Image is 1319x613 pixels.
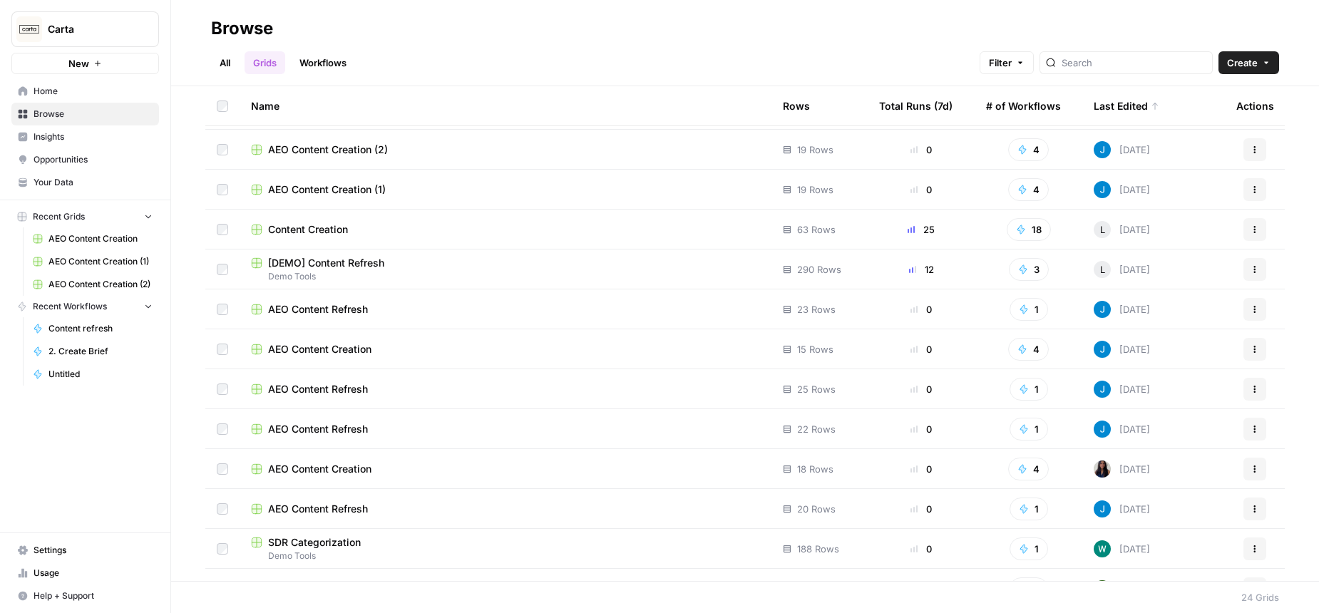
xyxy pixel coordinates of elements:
span: 25 Rows [797,382,836,396]
span: 23 Rows [797,302,836,316]
a: AEO Content Creation (2) [251,143,760,157]
button: 18 [1007,218,1051,241]
a: Opportunities [11,148,159,171]
div: Actions [1236,86,1274,125]
button: Recent Workflows [11,296,159,317]
a: Insights [11,125,159,148]
span: Untitled [48,368,153,381]
div: Total Runs (7d) [879,86,953,125]
span: Content Creation [268,222,348,237]
a: 2. Create Brief [26,340,159,363]
div: 24 Grids [1241,590,1279,604]
a: AEO Content Creation (1) [26,250,159,273]
img: g4o9tbhziz0738ibrok3k9f5ina6 [1094,580,1111,597]
div: [DATE] [1094,421,1150,438]
button: 1 [1010,378,1048,401]
button: Workspace: Carta [11,11,159,47]
a: AEO Content Creation [251,462,760,476]
span: AEO Content Refresh [268,382,368,396]
span: 2. Create Brief [48,345,153,358]
div: 0 [879,342,963,356]
span: L [1100,222,1105,237]
div: [DATE] [1094,381,1150,398]
div: [DATE] [1094,460,1150,478]
span: Insights [34,130,153,143]
div: 0 [879,462,963,476]
button: Filter [980,51,1034,74]
span: AEO Content Refresh [268,502,368,516]
div: 25 [879,222,963,237]
div: Browse [211,17,273,40]
span: AEO Content Creation [268,342,371,356]
a: AEO Content Creation [26,227,159,250]
img: z620ml7ie90s7uun3xptce9f0frp [1094,421,1111,438]
button: 4 [1008,178,1049,201]
span: 19 Rows [797,143,833,157]
button: 4 [1008,458,1049,480]
span: AEO Content Refresh [268,302,368,316]
span: AEO Content Creation (1) [48,255,153,268]
span: Help + Support [34,589,153,602]
button: 1 [1010,537,1048,560]
button: 4 [1008,138,1049,161]
span: 19 Rows [797,182,833,197]
img: vaiar9hhcrg879pubqop5lsxqhgw [1094,540,1111,557]
span: Opportunities [34,153,153,166]
span: Create [1227,56,1258,70]
span: Your Data [34,176,153,189]
div: [DATE] [1094,221,1150,238]
a: Usage [11,562,159,584]
a: Untitled [26,363,159,386]
a: SDR CategorizationDemo Tools [251,535,760,562]
div: Last Edited [1094,86,1159,125]
span: 20 Rows [797,502,836,516]
a: Grids [245,51,285,74]
img: Carta Logo [16,16,42,42]
span: Home [34,85,153,98]
img: z620ml7ie90s7uun3xptce9f0frp [1094,341,1111,358]
button: 1 [1010,298,1048,321]
span: Recent Workflows [33,300,107,313]
span: New [68,56,89,71]
a: AEO Content Refresh [251,302,760,316]
span: AEO Content Creation (2) [268,143,388,157]
span: Settings [34,544,153,557]
button: 4 [1008,338,1049,361]
span: Demo Tools [251,270,760,283]
span: AEO Content Creation [268,462,371,476]
a: Your Data [11,171,159,194]
span: Usage [34,567,153,579]
span: 63 Rows [797,222,836,237]
div: 0 [879,182,963,197]
img: z620ml7ie90s7uun3xptce9f0frp [1094,141,1111,158]
div: [DATE] [1094,540,1150,557]
img: z620ml7ie90s7uun3xptce9f0frp [1094,500,1111,517]
a: AEO Content Refresh [251,422,760,436]
div: 0 [879,502,963,516]
img: z620ml7ie90s7uun3xptce9f0frp [1094,381,1111,398]
span: 290 Rows [797,262,841,277]
input: Search [1062,56,1206,70]
span: L [1100,262,1105,277]
span: 15 Rows [797,342,833,356]
a: Browse [11,103,159,125]
a: AEO Content Creation [251,342,760,356]
a: [DEMO] Content RefreshDemo Tools [251,256,760,283]
span: AEO Content Refresh [268,422,368,436]
a: Workflows [291,51,355,74]
div: 0 [879,143,963,157]
a: AEO Content Refresh [251,382,760,396]
a: All [211,51,239,74]
img: z620ml7ie90s7uun3xptce9f0frp [1094,181,1111,198]
span: Recent Grids [33,210,85,223]
span: 188 Rows [797,542,839,556]
div: [DATE] [1094,261,1150,278]
div: 0 [879,542,963,556]
button: 1 [1010,577,1048,600]
div: [DATE] [1094,341,1150,358]
a: Home [11,80,159,103]
a: Content Creation [251,222,760,237]
button: Create [1218,51,1279,74]
button: New [11,53,159,74]
a: Content refresh [26,317,159,340]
